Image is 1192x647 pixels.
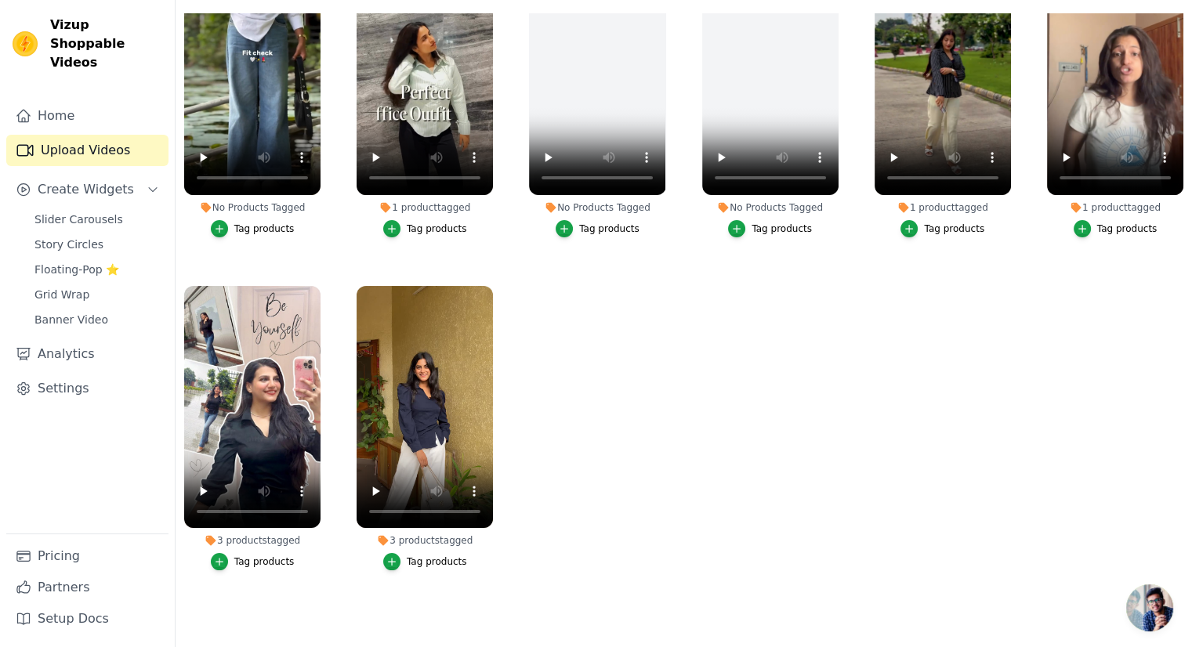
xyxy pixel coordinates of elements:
[1097,222,1158,235] div: Tag products
[6,572,168,603] a: Partners
[407,222,467,235] div: Tag products
[34,262,119,277] span: Floating-Pop ⭐
[407,555,467,568] div: Tag products
[25,258,168,280] a: Floating-Pop ⭐
[1047,201,1183,214] div: 1 product tagged
[6,603,168,634] a: Setup Docs
[6,373,168,404] a: Settings
[556,220,639,237] button: Tag products
[383,553,467,570] button: Tag products
[6,135,168,166] a: Upload Videos
[184,201,321,214] div: No Products Tagged
[25,309,168,331] a: Banner Video
[728,220,812,237] button: Tag products
[6,540,168,572] a: Pricing
[6,174,168,205] button: Create Widgets
[6,100,168,132] a: Home
[357,201,493,214] div: 1 product tagged
[875,201,1011,214] div: 1 product tagged
[25,208,168,230] a: Slider Carousels
[50,16,162,72] span: Vizup Shoppable Videos
[357,534,493,547] div: 3 products tagged
[211,220,295,237] button: Tag products
[6,338,168,370] a: Analytics
[900,220,984,237] button: Tag products
[25,233,168,255] a: Story Circles
[38,180,134,199] span: Create Widgets
[579,222,639,235] div: Tag products
[529,201,665,214] div: No Products Tagged
[211,553,295,570] button: Tag products
[13,31,38,56] img: Vizup
[34,287,89,302] span: Grid Wrap
[1126,584,1173,631] div: Open chat
[25,284,168,305] a: Grid Wrap
[1074,220,1158,237] button: Tag products
[34,312,108,327] span: Banner Video
[34,237,103,252] span: Story Circles
[752,222,812,235] div: Tag products
[234,555,295,568] div: Tag products
[702,201,839,214] div: No Products Tagged
[34,211,123,227] span: Slider Carousels
[184,534,321,547] div: 3 products tagged
[383,220,467,237] button: Tag products
[924,222,984,235] div: Tag products
[234,222,295,235] div: Tag products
